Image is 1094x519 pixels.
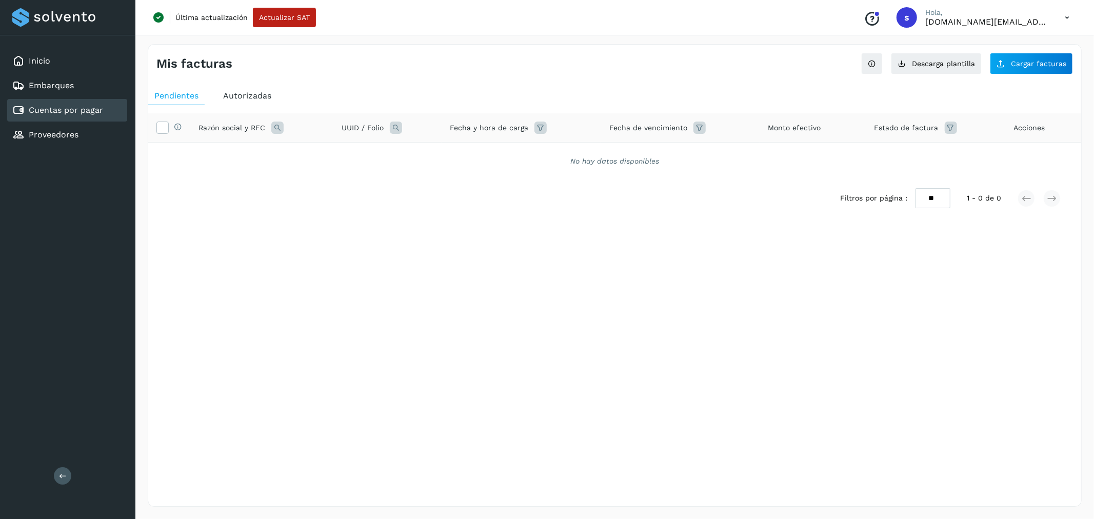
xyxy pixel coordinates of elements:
[990,53,1073,74] button: Cargar facturas
[840,193,907,204] span: Filtros por página :
[154,91,198,101] span: Pendientes
[874,123,939,133] span: Estado de factura
[342,123,384,133] span: UUID / Folio
[223,91,271,101] span: Autorizadas
[7,74,127,97] div: Embarques
[609,123,687,133] span: Fecha de vencimiento
[7,99,127,122] div: Cuentas por pagar
[925,17,1048,27] p: solvento.sl@segmail.co
[1011,60,1066,67] span: Cargar facturas
[1013,123,1045,133] span: Acciones
[29,105,103,115] a: Cuentas por pagar
[768,123,821,133] span: Monto efectivo
[29,81,74,90] a: Embarques
[912,60,975,67] span: Descarga plantilla
[450,123,528,133] span: Fecha y hora de carga
[259,14,310,21] span: Actualizar SAT
[967,193,1001,204] span: 1 - 0 de 0
[925,8,1048,17] p: Hola,
[7,50,127,72] div: Inicio
[29,130,78,139] a: Proveedores
[156,56,232,71] h4: Mis facturas
[198,123,265,133] span: Razón social y RFC
[162,156,1068,167] div: No hay datos disponibles
[29,56,50,66] a: Inicio
[891,53,982,74] button: Descarga plantilla
[175,13,248,22] p: Última actualización
[7,124,127,146] div: Proveedores
[253,8,316,27] button: Actualizar SAT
